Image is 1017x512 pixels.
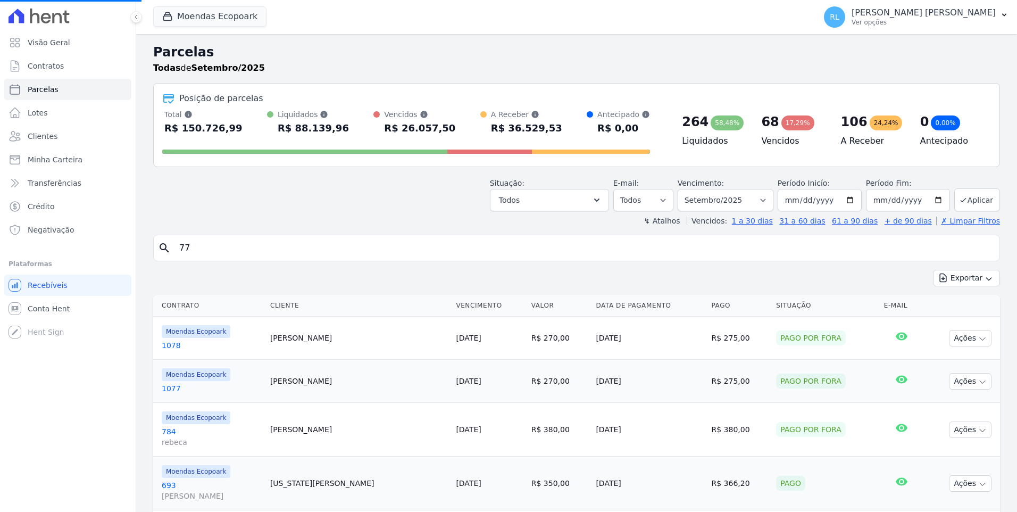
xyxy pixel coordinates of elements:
[28,303,70,314] span: Conta Hent
[644,217,680,225] label: ↯ Atalhos
[153,43,1000,62] h2: Parcelas
[949,373,991,390] button: Ações
[732,217,773,225] a: 1 a 30 dias
[591,317,707,360] td: [DATE]
[591,295,707,317] th: Data de Pagamento
[4,126,131,147] a: Clientes
[4,32,131,53] a: Visão Geral
[678,179,724,187] label: Vencimento:
[153,63,181,73] strong: Todas
[162,325,230,338] span: Moendas Ecopoark
[162,426,262,448] a: 784rebeca
[772,295,880,317] th: Situação
[4,196,131,217] a: Crédito
[28,108,48,118] span: Lotes
[162,340,262,351] a: 1078
[490,189,609,211] button: Todos
[162,368,230,381] span: Moendas Ecopoark
[852,18,996,27] p: Ver opções
[4,219,131,241] a: Negativação
[28,225,74,235] span: Negativação
[179,92,263,105] div: Posição de parcelas
[266,457,452,510] td: [US_STATE][PERSON_NAME]
[866,178,950,189] label: Período Fim:
[781,115,814,130] div: 17,29%
[278,120,349,137] div: R$ 88.139,96
[841,113,868,130] div: 106
[776,422,846,437] div: Pago por fora
[384,120,455,137] div: R$ 26.057,50
[456,425,481,434] a: [DATE]
[591,403,707,457] td: [DATE]
[162,491,262,501] span: [PERSON_NAME]
[162,383,262,394] a: 1077
[153,6,266,27] button: Moendas Ecopoark
[153,62,265,75] p: de
[832,217,878,225] a: 61 a 90 dias
[164,109,243,120] div: Total
[527,295,592,317] th: Valor
[266,403,452,457] td: [PERSON_NAME]
[776,476,805,491] div: Pago
[162,480,262,501] a: 693[PERSON_NAME]
[761,135,823,147] h4: Vencidos
[779,217,825,225] a: 31 a 60 dias
[28,201,55,212] span: Crédito
[4,149,131,170] a: Minha Carteira
[162,437,262,448] span: rebeca
[687,217,727,225] label: Vencidos:
[682,135,744,147] h4: Liquidados
[9,258,127,270] div: Plataformas
[4,275,131,296] a: Recebíveis
[597,120,650,137] div: R$ 0,00
[491,109,562,120] div: A Receber
[707,403,772,457] td: R$ 380,00
[158,242,171,254] i: search
[933,270,1000,286] button: Exportar
[28,178,81,188] span: Transferências
[266,295,452,317] th: Cliente
[682,113,708,130] div: 264
[591,360,707,403] td: [DATE]
[490,179,524,187] label: Situação:
[954,188,1000,211] button: Aplicar
[597,109,650,120] div: Antecipado
[28,84,59,95] span: Parcelas
[707,457,772,510] td: R$ 366,20
[191,63,265,73] strong: Setembro/2025
[527,360,592,403] td: R$ 270,00
[841,135,903,147] h4: A Receber
[456,479,481,488] a: [DATE]
[28,61,64,71] span: Contratos
[852,7,996,18] p: [PERSON_NAME] [PERSON_NAME]
[707,360,772,403] td: R$ 275,00
[266,317,452,360] td: [PERSON_NAME]
[527,317,592,360] td: R$ 270,00
[920,113,929,130] div: 0
[499,194,520,207] span: Todos
[278,109,349,120] div: Liquidados
[4,79,131,100] a: Parcelas
[527,403,592,457] td: R$ 380,00
[28,131,57,142] span: Clientes
[162,465,230,478] span: Moendas Ecopoark
[613,179,639,187] label: E-mail:
[711,115,744,130] div: 58,48%
[4,172,131,194] a: Transferências
[4,102,131,123] a: Lotes
[931,115,960,130] div: 0,00%
[452,295,527,317] th: Vencimento
[591,457,707,510] td: [DATE]
[707,317,772,360] td: R$ 275,00
[456,334,481,342] a: [DATE]
[527,457,592,510] td: R$ 350,00
[164,120,243,137] div: R$ 150.726,99
[870,115,903,130] div: 24,24%
[173,237,995,259] input: Buscar por nome do lote ou do cliente
[815,2,1017,32] button: RL [PERSON_NAME] [PERSON_NAME] Ver opções
[28,280,68,291] span: Recebíveis
[28,37,70,48] span: Visão Geral
[949,475,991,492] button: Ações
[885,217,932,225] a: + de 90 dias
[162,411,230,424] span: Moendas Ecopoark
